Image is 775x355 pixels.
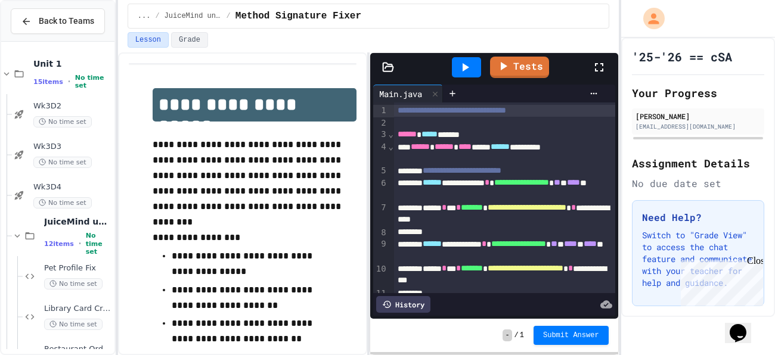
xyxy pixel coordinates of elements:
[373,227,388,239] div: 8
[632,155,764,172] h2: Assignment Details
[514,331,519,340] span: /
[490,57,549,78] a: Tests
[632,85,764,101] h2: Your Progress
[86,232,112,256] span: No time set
[631,5,668,32] div: My Account
[373,238,388,263] div: 9
[171,32,208,48] button: Grade
[543,331,599,340] span: Submit Answer
[227,11,231,21] span: /
[44,216,112,227] span: JuiceMind unit1AddEx = new JuiceMind();
[33,157,92,168] span: No time set
[44,304,112,314] span: Library Card Creator
[165,11,222,21] span: JuiceMind unit1AddEx = new JuiceMind();
[725,307,763,343] iframe: chat widget
[373,129,388,141] div: 3
[33,197,92,208] span: No time set
[33,142,112,152] span: Wk3D3
[373,85,443,102] div: Main.java
[373,263,388,288] div: 10
[44,263,112,273] span: Pet Profile Fix
[44,278,103,289] span: No time set
[39,15,94,27] span: Back to Teams
[68,77,70,86] span: •
[632,176,764,191] div: No due date set
[44,344,112,354] span: Restaurant Order System
[44,319,103,330] span: No time set
[373,177,388,202] div: 6
[11,8,105,34] button: Back to Teams
[33,78,63,86] span: 15 items
[33,182,112,192] span: Wk3D4
[503,329,511,341] span: -
[635,122,761,131] div: [EMAIL_ADDRESS][DOMAIN_NAME]
[5,5,82,76] div: Chat with us now!Close
[376,296,430,313] div: History
[642,229,754,289] p: Switch to "Grade View" to access the chat feature and communicate with your teacher for help and ...
[373,202,388,226] div: 7
[534,326,609,345] button: Submit Answer
[388,129,394,139] span: Fold line
[155,11,159,21] span: /
[373,165,388,177] div: 5
[44,240,74,248] span: 12 items
[373,88,428,100] div: Main.java
[79,239,81,248] span: •
[75,74,112,89] span: No time set
[33,58,112,69] span: Unit 1
[373,141,388,165] div: 4
[373,105,388,117] div: 1
[373,117,388,129] div: 2
[520,331,524,340] span: 1
[388,142,394,151] span: Fold line
[642,210,754,225] h3: Need Help?
[235,9,361,23] span: Method Signature Fixer
[635,111,761,122] div: [PERSON_NAME]
[632,48,732,65] h1: '25-'26 == cSA
[33,116,92,127] span: No time set
[33,101,112,111] span: Wk3D2
[373,288,388,300] div: 11
[138,11,151,21] span: ...
[128,32,169,48] button: Lesson
[676,256,763,306] iframe: chat widget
